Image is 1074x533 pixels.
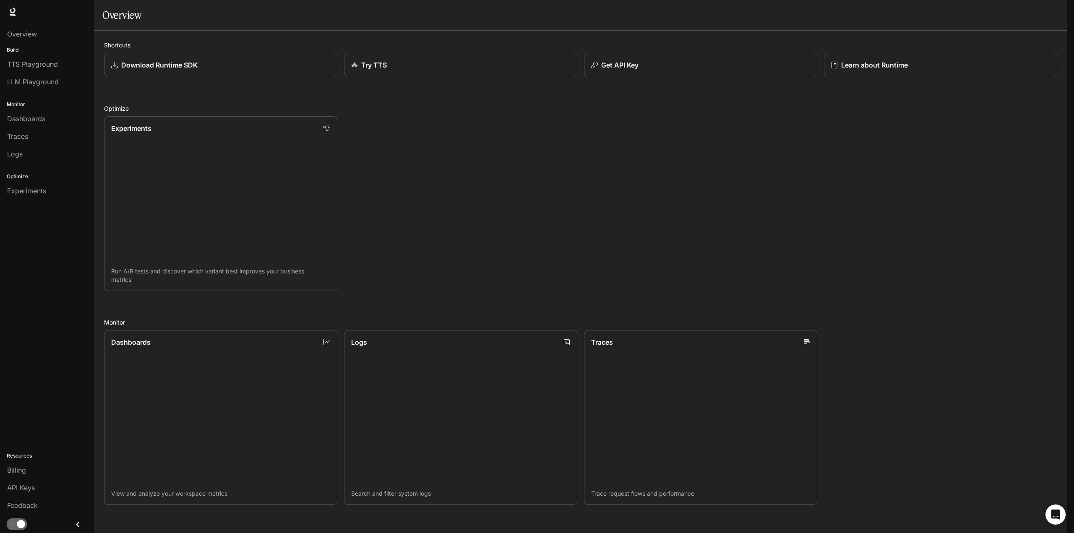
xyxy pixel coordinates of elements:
[121,60,198,70] p: Download Runtime SDK
[111,489,330,498] p: View and analyze your workspace metrics
[584,53,817,77] button: Get API Key
[351,337,367,347] p: Logs
[104,116,337,291] a: ExperimentsRun A/B tests and discover which variant best improves your business metrics
[102,7,141,23] h1: Overview
[104,41,1057,49] h2: Shortcuts
[841,60,908,70] p: Learn about Runtime
[344,330,577,505] a: LogsSearch and filter system logs
[104,330,337,505] a: DashboardsView and analyze your workspace metrics
[591,489,810,498] p: Trace request flows and performance
[104,53,337,77] a: Download Runtime SDK
[601,60,639,70] p: Get API Key
[111,337,151,347] p: Dashboards
[104,104,1057,113] h2: Optimize
[591,337,613,347] p: Traces
[1045,504,1066,525] div: Open Intercom Messenger
[361,60,387,70] p: Try TTS
[111,123,151,133] p: Experiments
[104,318,1057,327] h2: Monitor
[351,489,570,498] p: Search and filter system logs
[344,53,577,77] a: Try TTS
[824,53,1057,77] a: Learn about Runtime
[584,330,817,505] a: TracesTrace request flows and performance
[111,267,330,284] p: Run A/B tests and discover which variant best improves your business metrics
